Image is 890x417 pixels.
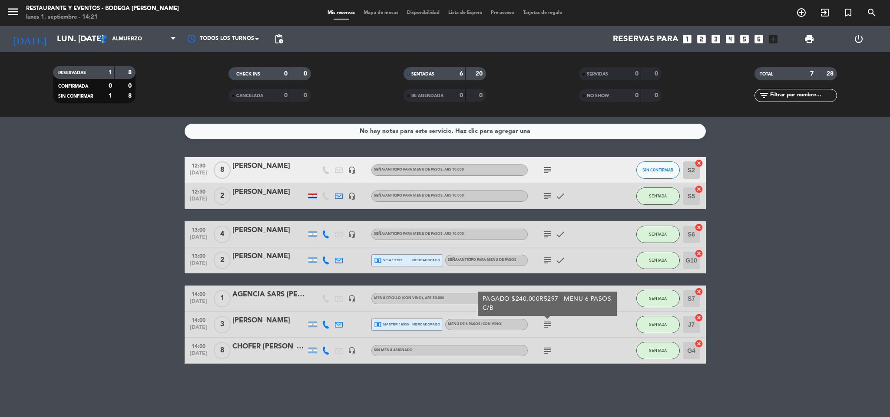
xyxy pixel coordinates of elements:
span: TOTAL [760,72,773,76]
i: power_settings_new [854,34,864,44]
button: SENTADA [636,252,680,269]
span: SIN CONFIRMAR [58,94,93,99]
strong: 0 [479,92,484,99]
span: Seña/anticipo para MENU DE PASOS [448,258,516,262]
span: [DATE] [188,325,209,335]
span: Disponibilidad [403,10,444,15]
i: cancel [695,313,703,322]
strong: 0 [284,92,288,99]
i: headset_mic [348,347,356,355]
strong: 7 [810,71,814,77]
span: , ARS 50.000 [423,296,444,300]
i: headset_mic [348,166,356,174]
i: cancel [695,249,703,258]
span: 12:30 [188,186,209,196]
div: [PERSON_NAME] [232,187,306,198]
span: 4 [214,226,231,243]
span: [DATE] [188,260,209,270]
strong: 0 [635,71,639,77]
i: subject [542,345,553,356]
button: SENTADA [636,187,680,205]
span: print [804,34,814,44]
span: SENTADA [649,194,667,198]
div: No hay notas para este servicio. Haz clic para agregar una [360,126,530,136]
strong: 0 [304,71,309,77]
div: PAGADO $240.000R5297 | MENU 6 PASOS C/B [482,295,612,313]
strong: 8 [128,69,133,76]
span: [DATE] [188,196,209,206]
span: 14:00 [188,289,209,299]
i: looks_3 [710,33,721,45]
i: exit_to_app [820,7,830,18]
input: Filtrar por nombre... [769,91,837,100]
span: SENTADA [649,232,667,236]
span: SENTADA [649,296,667,301]
button: SENTADA [636,226,680,243]
span: , ARS 10.000 [443,194,464,197]
span: SENTADA [649,322,667,327]
span: mercadopago [412,322,440,327]
span: [DATE] [188,234,209,244]
strong: 0 [304,92,309,99]
span: 1 [214,290,231,307]
button: SENTADA [636,316,680,333]
span: CHECK INS [236,72,260,76]
strong: 0 [460,92,463,99]
span: 13:00 [188,224,209,234]
strong: 6 [460,71,463,77]
i: looks_two [696,33,707,45]
span: 13:00 [188,250,209,260]
i: looks_one [682,33,693,45]
strong: 0 [109,83,112,89]
span: 12:30 [188,160,209,170]
span: pending_actions [274,34,284,44]
span: MENÚ DE 6 PASOS (Con vino) [448,322,503,326]
span: CANCELADA [236,94,263,98]
span: 3 [214,316,231,333]
i: headset_mic [348,230,356,238]
span: 14:00 [188,315,209,325]
i: headset_mic [348,295,356,302]
i: subject [542,165,553,175]
span: mercadopago [412,257,440,263]
span: [DATE] [188,351,209,361]
span: Seña/anticipo para MENU DE PASOS [374,194,464,197]
span: 14:00 [188,341,209,351]
span: CONFIRMADA [58,84,88,89]
span: SERVIDAS [587,72,608,76]
i: add_box [768,33,779,45]
span: NO SHOW [587,94,609,98]
span: [DATE] [188,170,209,180]
div: Restaurante y Eventos - Bodega [PERSON_NAME] [26,4,179,13]
i: cancel [695,185,703,194]
div: [PERSON_NAME] [232,225,306,236]
span: MENÚ CRIOLLO (Con vino) [374,296,444,300]
i: headset_mic [348,192,356,200]
span: SENTADA [649,348,667,353]
div: LOG OUT [834,26,883,52]
span: SIN CONFIRMAR [642,167,673,172]
i: filter_list [759,90,769,101]
span: SENTADA [649,258,667,263]
div: CHOFER [PERSON_NAME] [232,341,306,352]
span: 2 [214,187,231,205]
div: [PERSON_NAME] [232,251,306,262]
button: SENTADA [636,342,680,359]
i: subject [542,191,553,201]
strong: 20 [476,71,484,77]
i: menu [7,5,20,18]
div: lunes 1. septiembre - 14:21 [26,13,179,22]
i: looks_5 [739,33,750,45]
strong: 0 [284,71,288,77]
span: master * 6530 [374,321,409,328]
span: visa * 5737 [374,256,402,264]
span: Almuerzo [112,36,142,42]
button: menu [7,5,20,21]
span: Reservas para [613,34,678,44]
strong: 0 [655,71,660,77]
strong: 1 [109,93,112,99]
i: search [867,7,877,18]
i: cancel [695,223,703,232]
strong: 28 [827,71,835,77]
span: Seña/anticipo para MENU DE PASOS [374,232,464,236]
